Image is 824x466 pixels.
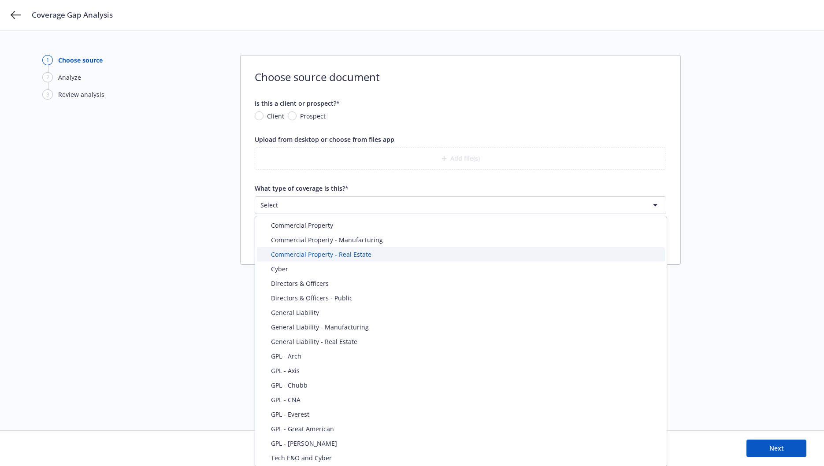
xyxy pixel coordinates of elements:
[271,293,353,303] span: Directors & Officers - Public
[769,444,784,452] span: Next
[271,264,288,274] span: Cyber
[271,308,319,317] span: General Liability
[271,322,369,332] span: General Liability - Manufacturing
[271,424,334,433] span: GPL - Great American
[271,366,300,375] span: GPL - Axis
[271,381,308,390] span: GPL - Chubb
[271,439,337,448] span: GPL - [PERSON_NAME]
[271,279,329,288] span: Directors & Officers
[271,453,332,462] span: Tech E&O and Cyber
[271,410,309,419] span: GPL - Everest
[271,351,301,361] span: GPL - Arch
[271,221,333,230] span: Commercial Property
[271,235,383,244] span: Commercial Property - Manufacturing
[271,395,301,404] span: GPL - CNA
[271,337,357,346] span: General Liability - Real Estate
[271,250,371,259] span: Commercial Property - Real Estate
